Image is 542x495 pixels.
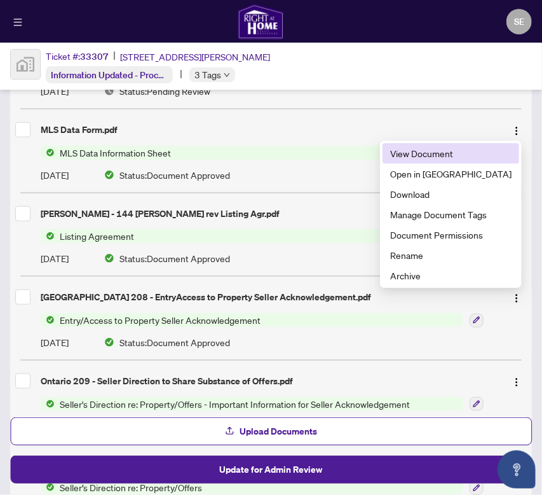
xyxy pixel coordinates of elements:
[119,168,230,182] span: Status: Document Approved
[512,293,522,303] img: Logo
[119,335,230,349] span: Status: Document Approved
[104,337,114,347] img: Document Status
[41,84,69,98] span: [DATE]
[512,377,522,387] img: Logo
[10,456,532,484] button: Update for Admin Review
[514,15,524,29] span: SE
[238,4,283,39] img: logo
[498,450,536,489] button: Open asap
[506,120,527,140] button: Logo
[41,480,55,494] img: Status Icon
[512,126,522,136] img: Logo
[55,229,139,243] span: Listing Agreement
[55,146,176,160] span: MLS Data Information Sheet
[506,371,527,391] button: Logo
[104,86,114,96] img: Document Status
[390,268,512,282] span: Archive
[224,72,230,78] span: down
[41,290,496,304] div: [GEOGRAPHIC_DATA] 208 - EntryAccess to Property Seller Acknowledgement.pdf
[104,253,114,263] img: Document Status
[119,84,210,98] span: Status: Pending Review
[41,146,55,160] img: Status Icon
[41,313,55,327] img: Status Icon
[41,397,55,411] img: Status Icon
[10,417,532,445] button: Upload Documents
[41,374,496,388] div: Ontario 209 - Seller Direction to Share Substance of Offers.pdf
[46,49,109,64] div: Ticket #:
[41,123,496,137] div: MLS Data Form.pdf
[390,167,512,181] span: Open in [GEOGRAPHIC_DATA]
[41,207,496,221] div: [PERSON_NAME] - 144 [PERSON_NAME] rev Listing Agr.pdf
[220,459,323,480] span: Update for Admin Review
[11,50,40,79] img: svg%3e
[41,229,55,243] img: Status Icon
[390,248,512,262] span: Rename
[80,51,109,62] span: 33307
[390,187,512,201] span: Download
[55,313,266,327] span: Entry/Access to Property Seller Acknowledgement
[120,50,270,64] span: [STREET_ADDRESS][PERSON_NAME]
[13,18,22,27] span: menu
[41,168,69,182] span: [DATE]
[41,251,69,265] span: [DATE]
[51,69,219,81] span: Information Updated - Processing Pending
[390,146,512,160] span: View Document
[55,480,207,494] span: Seller’s Direction re: Property/Offers
[240,421,318,442] span: Upload Documents
[390,228,512,242] span: Document Permissions
[119,251,230,265] span: Status: Document Approved
[104,170,114,180] img: Document Status
[55,397,415,411] span: Seller's Direction re: Property/Offers - Important Information for Seller Acknowledgement
[506,287,527,307] button: Logo
[194,67,221,82] span: 3 Tags
[390,207,512,221] span: Manage Document Tags
[41,335,69,349] span: [DATE]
